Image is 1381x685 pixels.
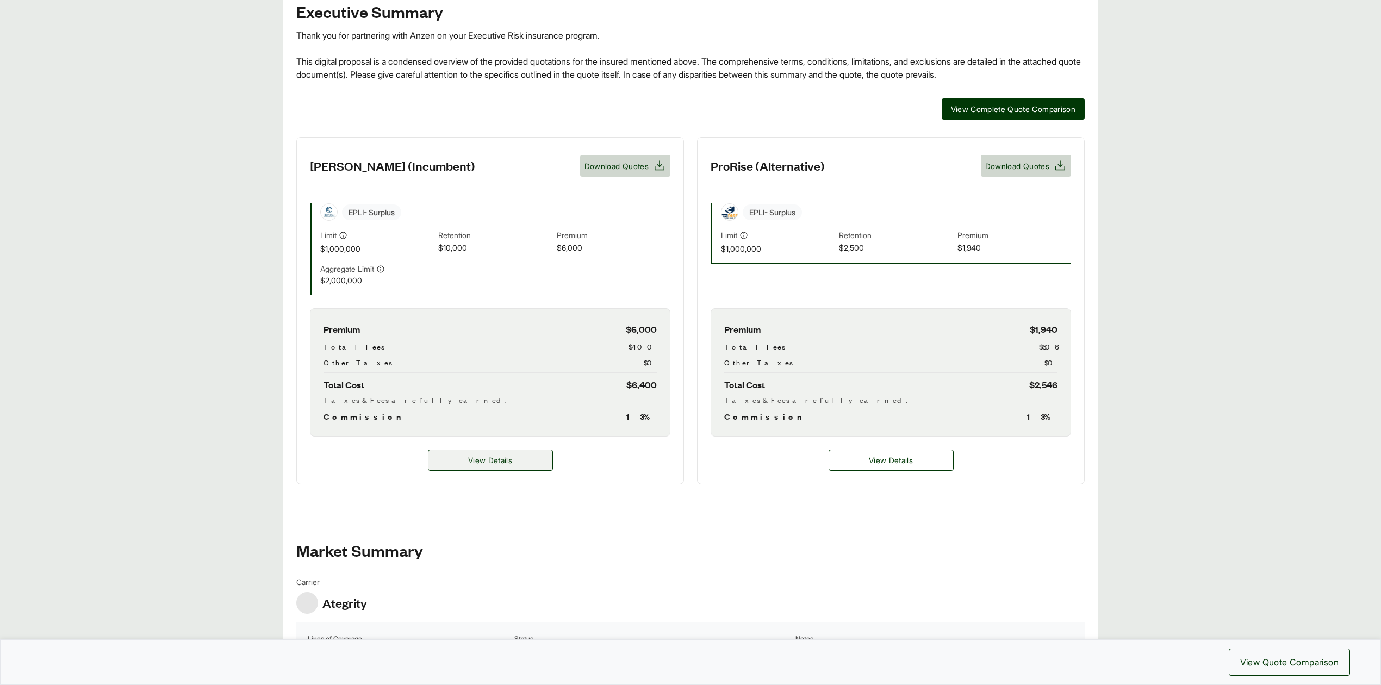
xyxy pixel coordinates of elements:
[324,322,360,337] span: Premium
[1240,656,1339,669] span: View Quote Comparison
[342,204,401,220] span: EPLI - Surplus
[724,322,761,337] span: Premium
[296,29,1085,81] div: Thank you for partnering with Anzen on your Executive Risk insurance program. This digital propos...
[296,576,367,588] span: Carrier
[829,450,954,471] a: ProRise (Alternative) details
[795,633,1074,644] th: Notes
[951,103,1076,115] span: View Complete Quote Comparison
[626,410,657,423] span: 13 %
[626,322,657,337] span: $6,000
[626,377,657,392] span: $6,400
[557,242,670,254] span: $6,000
[557,229,670,242] span: Premium
[724,341,785,352] span: Total Fees
[438,242,552,254] span: $10,000
[580,155,670,177] button: Download Quotes
[320,263,374,275] span: Aggregate Limit
[324,410,406,423] span: Commission
[1044,357,1057,368] span: $0
[981,155,1071,177] button: Download Quotes
[942,98,1085,120] button: View Complete Quote Comparison
[743,204,802,220] span: EPLI - Surplus
[320,229,337,241] span: Limit
[438,229,552,242] span: Retention
[839,229,953,242] span: Retention
[721,243,835,254] span: $1,000,000
[1027,410,1057,423] span: 13 %
[711,158,825,174] h3: ProRise (Alternative)
[468,454,512,466] span: View Details
[829,450,954,471] button: View Details
[307,633,512,644] th: Lines of Coverage
[324,377,364,392] span: Total Cost
[296,541,1085,559] h2: Market Summary
[957,242,1071,254] span: $1,940
[1229,649,1350,676] button: View Quote Comparison
[324,341,384,352] span: Total Fees
[320,243,434,254] span: $1,000,000
[724,377,765,392] span: Total Cost
[629,341,657,352] span: $400
[321,204,337,220] img: Hudson
[985,160,1049,172] span: Download Quotes
[324,394,657,406] div: Taxes & Fees are fully earned.
[310,158,475,174] h3: [PERSON_NAME] (Incumbent)
[296,3,1085,20] h2: Executive Summary
[957,229,1071,242] span: Premium
[428,450,553,471] a: Hudson (Incumbent) details
[721,229,737,241] span: Limit
[644,357,657,368] span: $0
[428,450,553,471] button: View Details
[724,357,793,368] span: Other Taxes
[839,242,953,254] span: $2,500
[584,160,649,172] span: Download Quotes
[1039,341,1057,352] span: $606
[721,204,738,220] img: proRise Insurance Services LLC
[724,410,807,423] span: Commission
[724,394,1057,406] div: Taxes & Fees are fully earned.
[514,633,793,644] th: Status
[320,275,434,286] span: $2,000,000
[324,357,392,368] span: Other Taxes
[1029,377,1057,392] span: $2,546
[1030,322,1057,337] span: $1,940
[322,595,367,611] span: Ategrity
[869,454,913,466] span: View Details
